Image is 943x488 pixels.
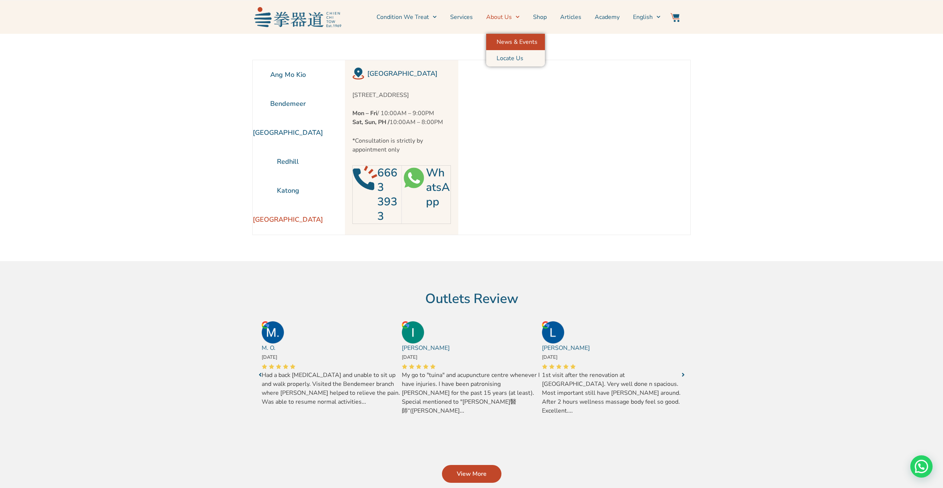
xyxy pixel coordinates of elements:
[486,50,545,66] a: Locate Us
[262,344,275,352] a: M. O.
[542,371,682,415] span: 1st visit after the renovation at [GEOGRAPHIC_DATA]. Very well done n spacious. Most important st...
[542,321,564,344] img: Lim Paul
[458,60,669,235] iframe: Madam Partum Holland Village
[633,13,653,22] span: English
[345,8,661,26] nav: Menu
[258,291,685,307] h2: Outlets Review
[352,109,451,127] p: / 10:00AM – 9:00PM 10:00AM – 8:00PM
[402,354,417,361] span: [DATE]
[262,354,277,361] span: [DATE]
[254,369,266,381] a: Next
[367,68,451,79] h2: [GEOGRAPHIC_DATA]
[486,34,545,66] ul: About Us
[377,165,397,224] a: 6663 3933
[533,8,547,26] a: Shop
[402,371,542,415] span: My go to "tuina" and acupuncture centre whenever I have injuries. I have been patronising [PERSON...
[450,8,473,26] a: Services
[402,321,424,344] img: Ivy Tan
[486,8,520,26] a: About Us
[595,8,620,26] a: Academy
[352,109,377,117] strong: Mon – Fri
[560,8,581,26] a: Articles
[262,371,402,406] span: Had a back [MEDICAL_DATA] and unable to sit up and walk properly. Visited the Bendemeer branch wh...
[352,136,451,154] p: *Consultation is strictly by appointment only
[262,321,284,344] img: M. O.
[486,34,545,50] a: News & Events
[677,369,689,381] a: Next
[377,8,437,26] a: Condition We Treat
[633,8,661,26] a: English
[352,91,451,100] p: [STREET_ADDRESS]
[457,469,487,478] span: View More
[542,344,590,352] a: [PERSON_NAME]
[542,354,558,361] span: [DATE]
[352,118,390,126] strong: Sat, Sun, PH /
[442,465,501,483] a: View More
[671,13,679,22] img: Website Icon-03
[402,344,450,352] a: [PERSON_NAME]
[426,165,450,209] a: WhatsApp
